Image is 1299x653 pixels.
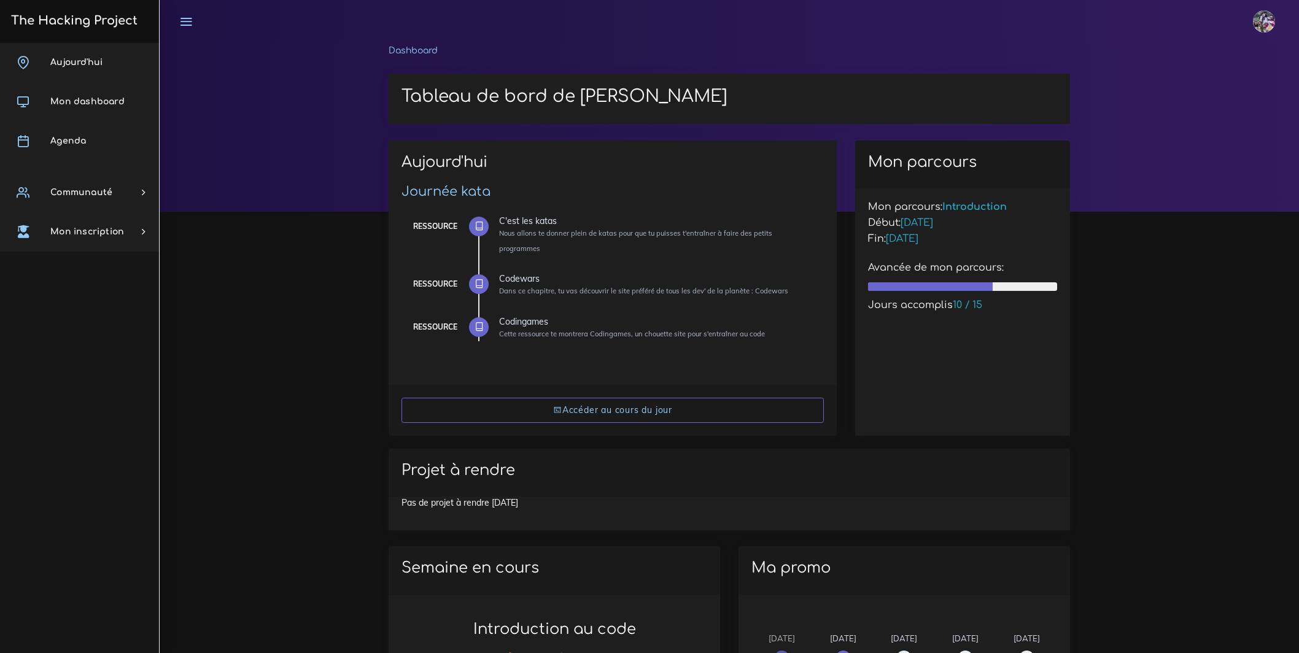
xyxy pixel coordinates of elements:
p: Pas de projet à rendre [DATE] [401,497,1057,509]
small: Dans ce chapitre, tu vas découvrir le site préféré de tous les dev' de la planète : Codewars [499,287,788,295]
h2: Ma promo [751,559,1057,577]
div: Codewars [499,274,815,283]
span: [DATE] [952,633,979,643]
span: [DATE] [886,233,918,244]
span: Introduction [942,201,1007,212]
h5: Fin: [868,233,1057,245]
div: Ressource [413,277,457,291]
h5: Mon parcours: [868,201,1057,213]
img: eg54bupqcshyolnhdacp.jpg [1253,10,1275,33]
div: C'est les katas [499,217,815,225]
a: Journée kata [401,184,491,199]
span: [DATE] [891,633,917,643]
a: Accéder au cours du jour [401,398,824,423]
span: Mon inscription [50,227,124,236]
h2: Aujourd'hui [401,153,824,180]
a: Dashboard [389,46,438,55]
span: [DATE] [830,633,856,643]
h5: Début: [868,217,1057,229]
span: 10 / 15 [953,299,982,311]
h3: The Hacking Project [7,14,138,28]
h5: Jours accomplis [868,299,1057,311]
small: Cette ressource te montrera Codingames, un chouette site pour s'entraîner au code [499,330,765,338]
span: Aujourd'hui [50,58,103,67]
span: [DATE] [769,633,795,643]
h2: Introduction au code [401,620,707,638]
span: Mon dashboard [50,97,125,106]
div: Ressource [413,220,457,233]
span: Communauté [50,188,112,197]
h2: Semaine en cours [401,559,707,577]
span: Agenda [50,136,86,145]
h5: Avancée de mon parcours: [868,262,1057,274]
h2: Projet à rendre [401,462,1057,479]
span: [DATE] [901,217,933,228]
h1: Tableau de bord de [PERSON_NAME] [401,87,1057,107]
h2: Mon parcours [868,153,1057,171]
div: Codingames [499,317,815,326]
small: Nous allons te donner plein de katas pour que tu puisses t'entraîner à faire des petits programmes [499,229,772,253]
span: [DATE] [1014,633,1040,643]
div: Ressource [413,320,457,334]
